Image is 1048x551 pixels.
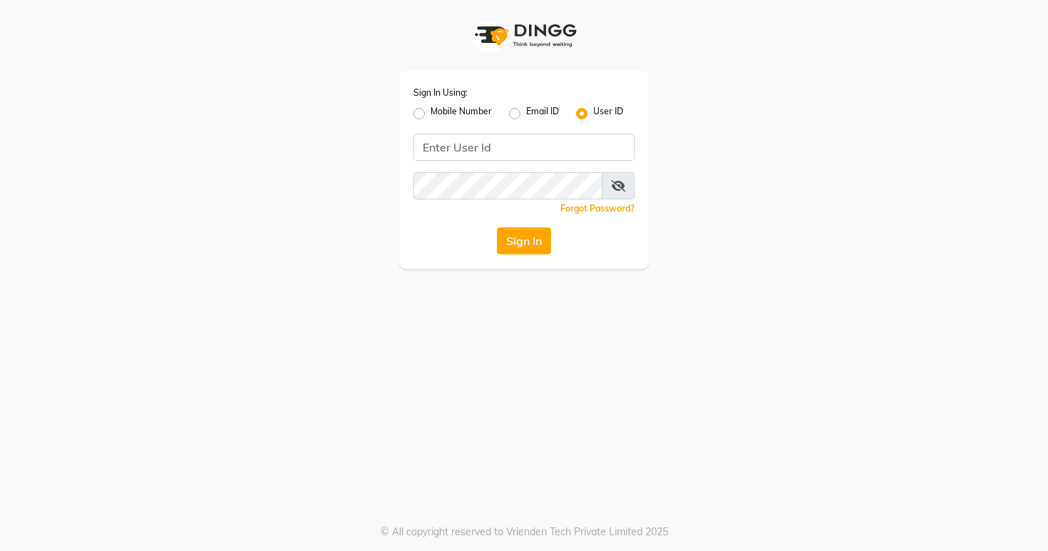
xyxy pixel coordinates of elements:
input: Username [413,172,603,199]
button: Sign In [497,227,551,254]
label: Email ID [526,105,559,122]
img: logo1.svg [467,14,581,56]
a: Forgot Password? [560,203,635,214]
input: Username [413,134,635,161]
label: Sign In Using: [413,86,468,99]
label: User ID [593,105,623,122]
label: Mobile Number [430,105,492,122]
